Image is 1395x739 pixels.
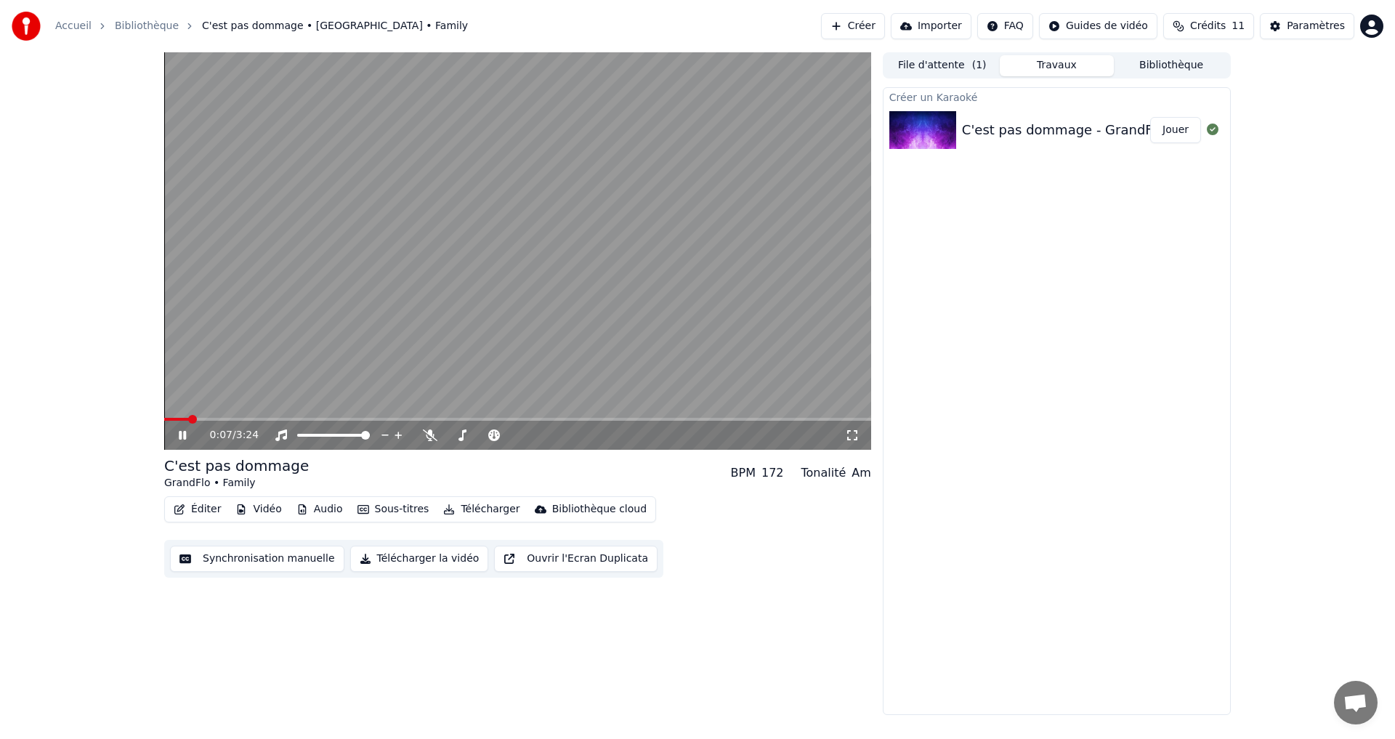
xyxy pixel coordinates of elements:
span: 11 [1232,19,1245,33]
div: Paramètres [1287,19,1345,33]
button: Ouvrir l'Ecran Duplicata [494,546,658,572]
div: Am [852,464,871,482]
img: youka [12,12,41,41]
button: Synchronisation manuelle [170,546,344,572]
a: Ouvrir le chat [1334,681,1378,724]
div: / [210,428,245,443]
button: Paramètres [1260,13,1354,39]
button: Télécharger [437,499,525,520]
button: FAQ [977,13,1033,39]
div: C'est pas dommage - GrandFlo et Family [962,120,1228,140]
div: Bibliothèque cloud [552,502,647,517]
div: BPM [731,464,756,482]
button: Bibliothèque [1114,55,1229,76]
span: C'est pas dommage • [GEOGRAPHIC_DATA] • Family [202,19,468,33]
button: Télécharger la vidéo [350,546,489,572]
div: C'est pas dommage [164,456,309,476]
span: 0:07 [210,428,232,443]
button: Guides de vidéo [1039,13,1157,39]
div: Tonalité [801,464,846,482]
button: Créer [821,13,885,39]
button: Sous-titres [352,499,435,520]
span: Crédits [1190,19,1226,33]
nav: breadcrumb [55,19,468,33]
div: 172 [761,464,784,482]
a: Bibliothèque [115,19,179,33]
div: GrandFlo • Family [164,476,309,490]
a: Accueil [55,19,92,33]
button: Audio [291,499,349,520]
span: 3:24 [236,428,259,443]
button: Vidéo [230,499,287,520]
button: Travaux [1000,55,1115,76]
button: Jouer [1150,117,1201,143]
button: Crédits11 [1163,13,1254,39]
div: Créer un Karaoké [883,88,1230,105]
button: File d'attente [885,55,1000,76]
span: ( 1 ) [972,58,987,73]
button: Éditer [168,499,227,520]
button: Importer [891,13,971,39]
